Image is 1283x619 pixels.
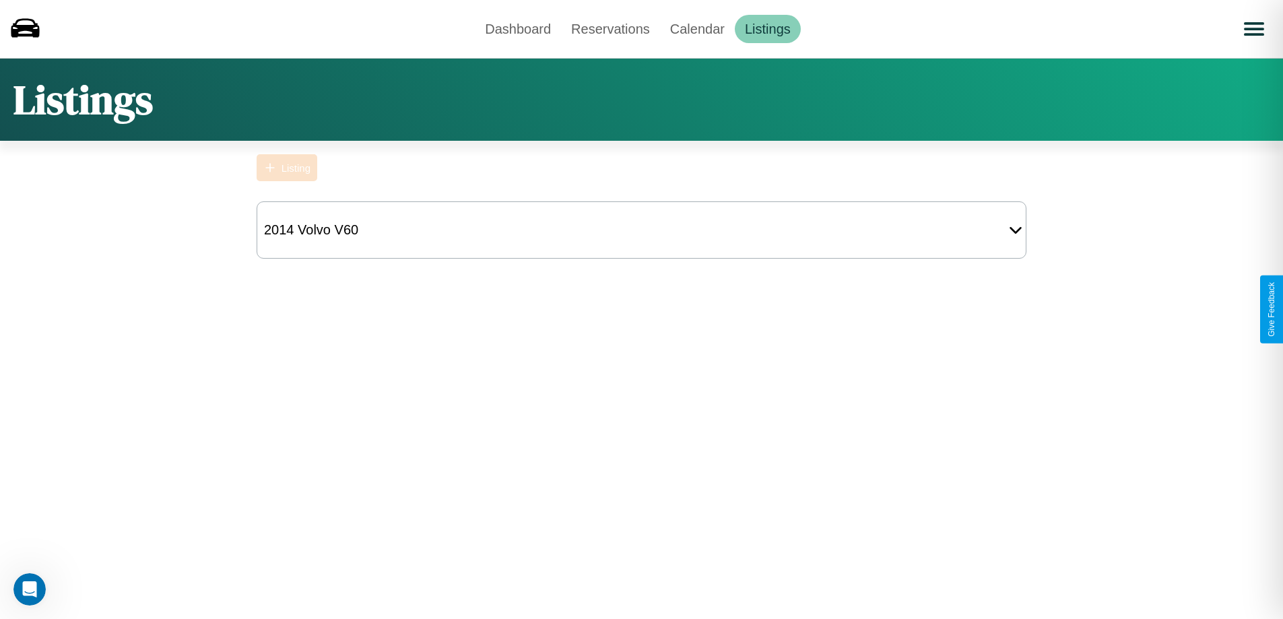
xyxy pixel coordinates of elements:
button: Listing [257,154,317,181]
a: Reservations [561,15,660,43]
button: Open menu [1235,10,1273,48]
a: Calendar [660,15,735,43]
iframe: Intercom live chat [13,573,46,606]
a: Listings [735,15,801,43]
a: Dashboard [475,15,561,43]
h1: Listings [13,72,153,127]
div: Listing [282,162,310,174]
div: Give Feedback [1267,282,1276,337]
div: 2014 Volvo V60 [257,216,365,245]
